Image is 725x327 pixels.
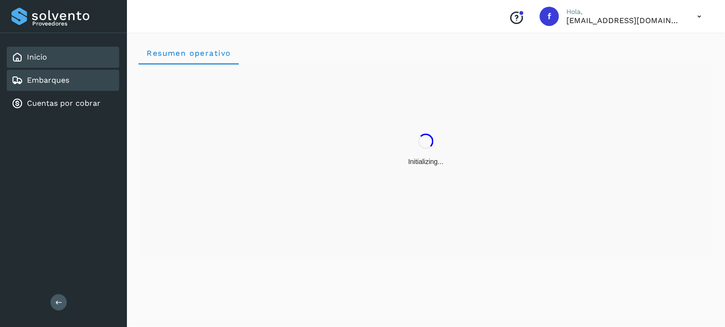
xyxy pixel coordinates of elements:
div: Inicio [7,47,119,68]
span: Resumen operativo [146,49,231,58]
p: Proveedores [32,20,115,27]
a: Inicio [27,52,47,62]
a: Embarques [27,75,69,85]
div: Cuentas por cobrar [7,93,119,114]
a: Cuentas por cobrar [27,99,100,108]
p: Hola, [567,8,682,16]
p: facturacion@protransport.com.mx [567,16,682,25]
div: Embarques [7,70,119,91]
